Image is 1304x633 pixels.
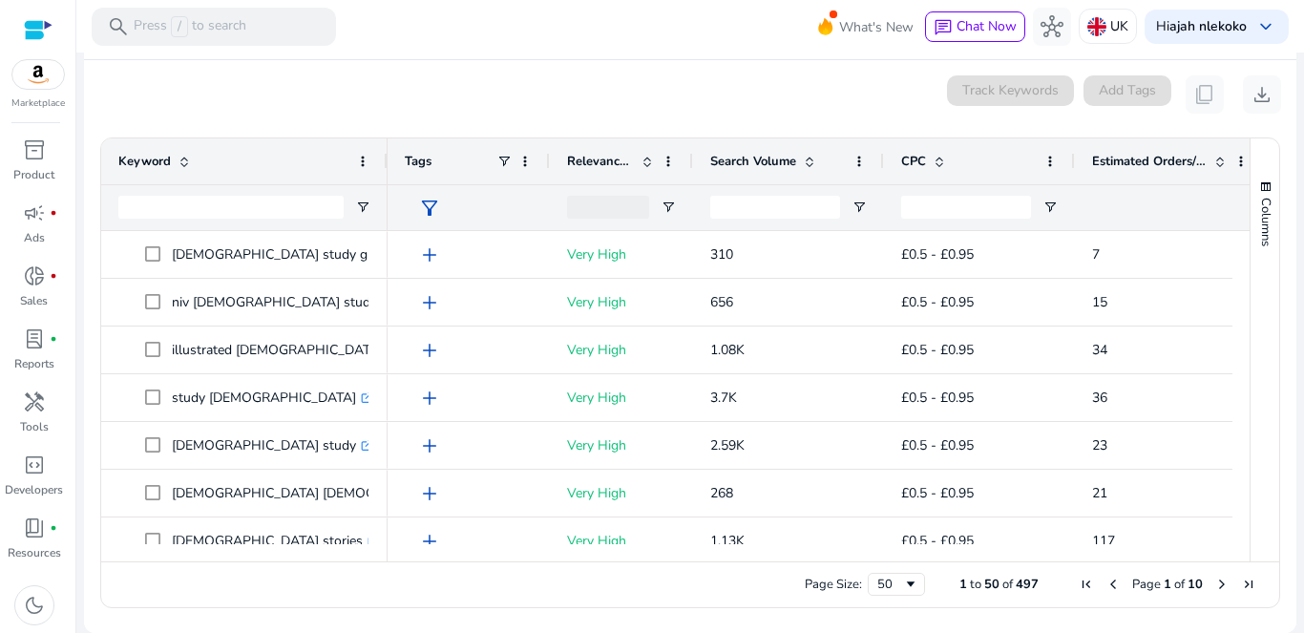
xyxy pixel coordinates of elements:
[23,454,46,476] span: code_blocks
[11,96,65,111] p: Marketplace
[1092,293,1107,311] span: 15
[1188,576,1203,593] span: 10
[567,153,634,170] span: Relevance Score
[418,482,441,505] span: add
[925,11,1025,42] button: chatChat Now
[23,517,46,539] span: book_4
[418,291,441,314] span: add
[567,235,676,274] p: Very High
[1092,341,1107,359] span: 34
[1254,15,1277,38] span: keyboard_arrow_down
[418,243,441,266] span: add
[1002,576,1013,593] span: of
[1079,577,1094,592] div: First Page
[567,474,676,513] p: Very High
[24,229,45,246] p: Ads
[710,293,733,311] span: 656
[1169,17,1247,35] b: ajah nlekoko
[172,235,410,274] p: [DEMOGRAPHIC_DATA] study guide
[839,11,914,44] span: What's New
[984,576,999,593] span: 50
[868,573,925,596] div: Page Size
[710,436,745,454] span: 2.59K
[418,387,441,410] span: add
[901,436,974,454] span: £0.5 - £0.95
[418,434,441,457] span: add
[50,272,57,280] span: fiber_manual_record
[172,521,380,560] p: [DEMOGRAPHIC_DATA] stories
[418,530,441,553] span: add
[1087,17,1106,36] img: uk.svg
[418,339,441,362] span: add
[23,201,46,224] span: campaign
[23,327,46,350] span: lab_profile
[1092,245,1100,264] span: 7
[418,197,441,220] span: filter_alt
[172,474,487,513] p: [DEMOGRAPHIC_DATA] [DEMOGRAPHIC_DATA]
[1092,153,1207,170] span: Estimated Orders/Month
[1243,75,1281,114] button: download
[901,245,974,264] span: £0.5 - £0.95
[8,544,61,561] p: Resources
[1164,576,1171,593] span: 1
[405,153,431,170] span: Tags
[118,153,171,170] span: Keyword
[355,200,370,215] button: Open Filter Menu
[1132,576,1161,593] span: Page
[710,532,745,550] span: 1.13K
[901,196,1031,219] input: CPC Filter Input
[172,283,545,322] p: niv [DEMOGRAPHIC_DATA] study [DEMOGRAPHIC_DATA]
[20,418,49,435] p: Tools
[901,153,926,170] span: CPC
[1174,576,1185,593] span: of
[710,341,745,359] span: 1.08K
[50,335,57,343] span: fiber_manual_record
[14,355,54,372] p: Reports
[1092,484,1107,502] span: 21
[23,594,46,617] span: dark_mode
[877,576,903,593] div: 50
[567,378,676,417] p: Very High
[172,330,400,369] p: illustrated [DEMOGRAPHIC_DATA]
[1257,198,1274,246] span: Columns
[171,16,188,37] span: /
[23,264,46,287] span: donut_small
[1105,577,1121,592] div: Previous Page
[567,426,676,465] p: Very High
[1042,200,1058,215] button: Open Filter Menu
[710,153,796,170] span: Search Volume
[107,15,130,38] span: search
[1156,20,1247,33] p: Hi
[23,390,46,413] span: handyman
[1033,8,1071,46] button: hub
[23,138,46,161] span: inventory_2
[901,341,974,359] span: £0.5 - £0.95
[957,17,1017,35] span: Chat Now
[805,576,862,593] div: Page Size:
[567,283,676,322] p: Very High
[172,378,373,417] p: study [DEMOGRAPHIC_DATA]
[1016,576,1039,593] span: 497
[118,196,344,219] input: Keyword Filter Input
[901,484,974,502] span: £0.5 - £0.95
[13,166,54,183] p: Product
[934,18,953,37] span: chat
[20,292,48,309] p: Sales
[710,245,733,264] span: 310
[710,389,737,407] span: 3.7K
[1092,532,1115,550] span: 117
[50,209,57,217] span: fiber_manual_record
[901,532,974,550] span: £0.5 - £0.95
[5,481,63,498] p: Developers
[567,330,676,369] p: Very High
[852,200,867,215] button: Open Filter Menu
[1092,389,1107,407] span: 36
[901,389,974,407] span: £0.5 - £0.95
[661,200,676,215] button: Open Filter Menu
[12,60,64,89] img: amazon.svg
[1041,15,1063,38] span: hub
[134,16,246,37] p: Press to search
[901,293,974,311] span: £0.5 - £0.95
[567,521,676,560] p: Very High
[1110,10,1128,43] p: UK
